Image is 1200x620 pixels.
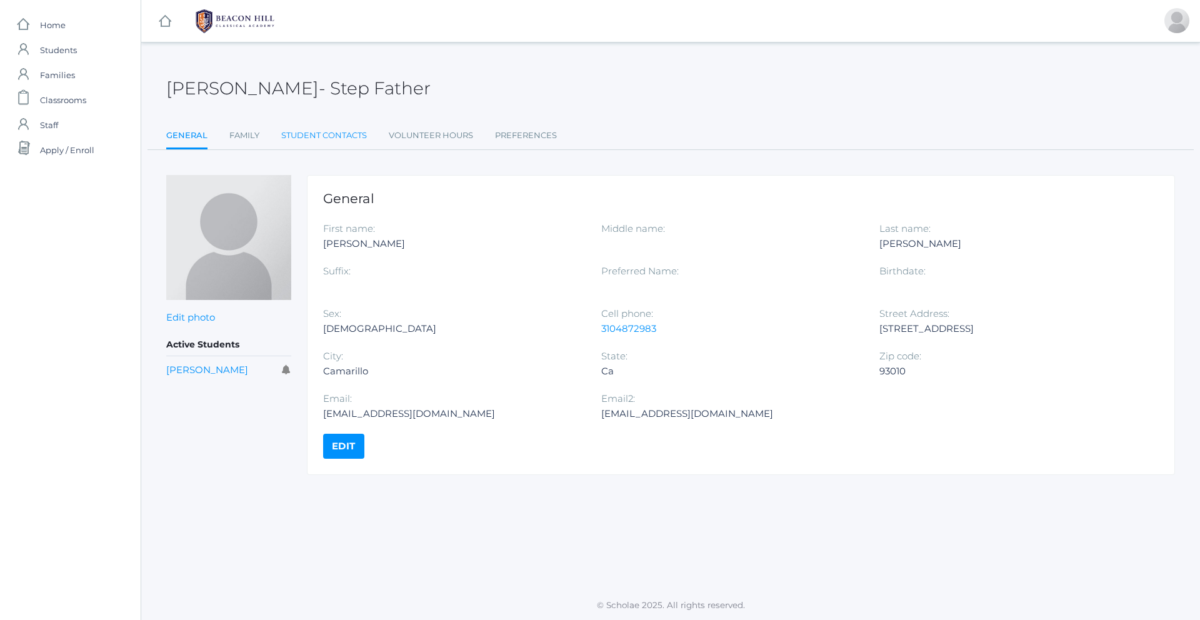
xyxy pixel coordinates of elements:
[40,112,58,137] span: Staff
[282,365,291,374] i: Receives communications for this student
[601,322,656,334] a: 3104872983
[188,6,282,37] img: BHCALogos-05-308ed15e86a5a0abce9b8dd61676a3503ac9727e845dece92d48e8588c001991.png
[323,350,343,362] label: City:
[1164,8,1189,33] div: Derrick Marzano
[879,321,1139,336] div: [STREET_ADDRESS]
[879,265,926,277] label: Birthdate:
[879,307,949,319] label: Street Address:
[323,392,352,404] label: Email:
[40,62,75,87] span: Families
[166,79,431,98] h2: [PERSON_NAME]
[323,236,582,251] div: [PERSON_NAME]
[323,265,351,277] label: Suffix:
[166,175,291,300] img: Derrick Marzano
[601,222,665,234] label: Middle name:
[879,364,1139,379] div: 93010
[40,137,94,162] span: Apply / Enroll
[495,123,557,148] a: Preferences
[323,434,364,459] a: Edit
[40,87,86,112] span: Classrooms
[601,364,861,379] div: Ca
[879,236,1139,251] div: [PERSON_NAME]
[879,222,931,234] label: Last name:
[229,123,259,148] a: Family
[323,321,582,336] div: [DEMOGRAPHIC_DATA]
[323,191,1159,206] h1: General
[601,265,679,277] label: Preferred Name:
[601,307,653,319] label: Cell phone:
[323,307,341,319] label: Sex:
[601,406,861,421] div: [EMAIL_ADDRESS][DOMAIN_NAME]
[166,364,248,376] a: [PERSON_NAME]
[323,222,375,234] label: First name:
[141,599,1200,611] p: © Scholae 2025. All rights reserved.
[166,123,207,150] a: General
[281,123,367,148] a: Student Contacts
[323,364,582,379] div: Camarillo
[166,334,291,356] h5: Active Students
[601,350,627,362] label: State:
[323,406,582,421] div: [EMAIL_ADDRESS][DOMAIN_NAME]
[601,392,635,404] label: Email2:
[40,12,66,37] span: Home
[166,311,215,323] a: Edit photo
[40,37,77,62] span: Students
[319,77,431,99] span: - Step Father
[879,350,921,362] label: Zip code:
[389,123,473,148] a: Volunteer Hours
